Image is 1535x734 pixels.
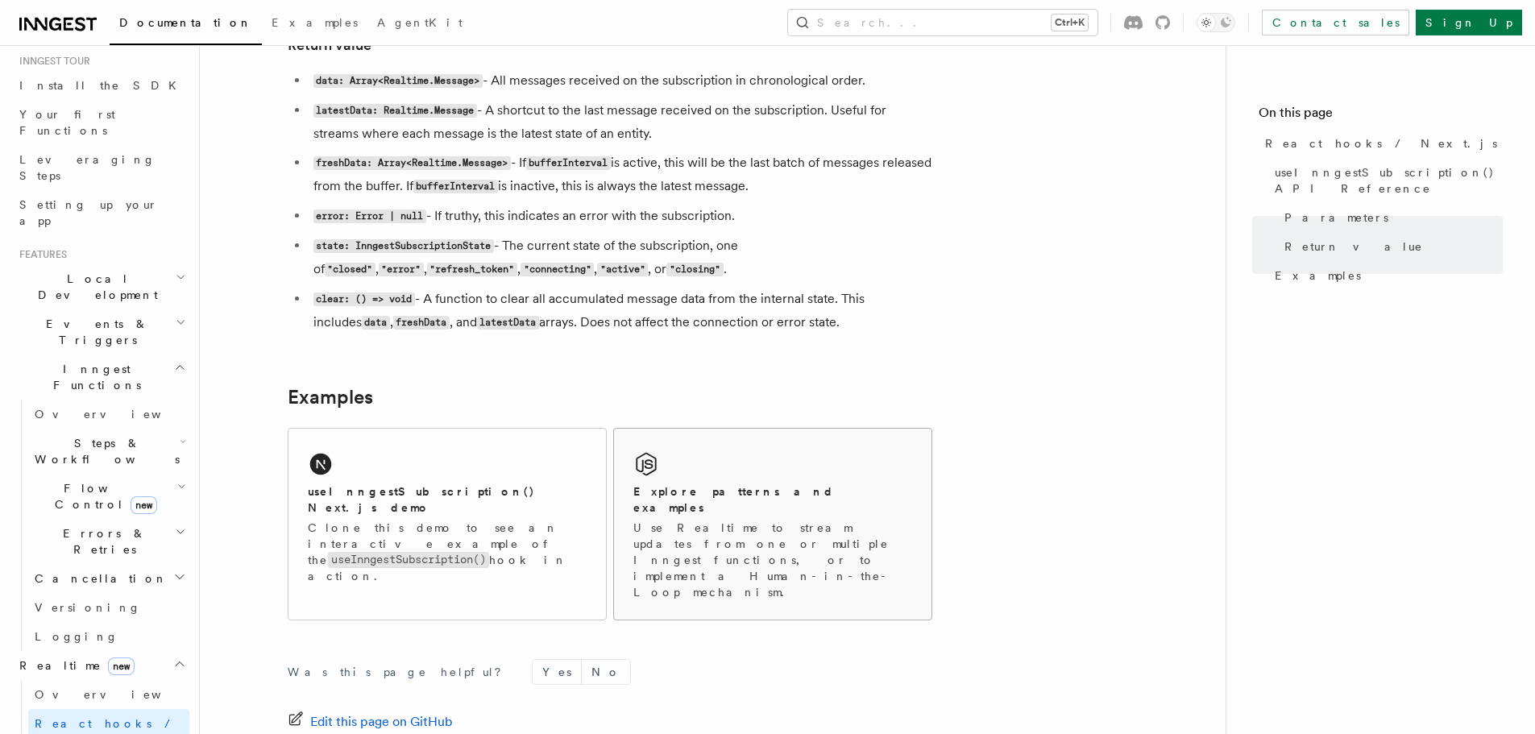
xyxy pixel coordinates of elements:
li: - All messages received on the subscription in chronological order. [309,69,932,93]
kbd: Ctrl+K [1052,15,1088,31]
span: Edit this page on GitHub [310,711,453,733]
span: Inngest tour [13,55,90,68]
span: Parameters [1284,209,1388,226]
li: - A shortcut to the last message received on the subscription. Useful for streams where each mess... [309,99,932,145]
a: Overview [28,400,189,429]
span: Return value [1284,238,1423,255]
span: Examples [272,16,358,29]
a: Explore patterns and examplesUse Realtime to stream updates from one or multiple Inngest function... [613,428,932,620]
span: Overview [35,408,201,421]
button: No [582,660,630,684]
code: "active" [597,263,648,276]
div: Inngest Functions [13,400,189,651]
a: React hooks / Next.js [1259,129,1503,158]
p: Was this page helpful? [288,664,512,680]
code: latestData [477,316,539,330]
a: Examples [288,386,373,408]
code: error: Error | null [313,209,426,223]
button: Toggle dark mode [1197,13,1235,32]
h2: Explore patterns and examples [633,483,912,516]
a: Parameters [1278,203,1503,232]
span: Realtime [13,657,135,674]
a: useInngestSubscription() API Reference [1268,158,1503,203]
li: - If truthy, this indicates an error with the subscription. [309,205,932,228]
span: Documentation [119,16,252,29]
span: Cancellation [28,570,168,587]
span: new [131,496,157,514]
p: Clone this demo to see an interactive example of the hook in action. [308,520,587,584]
code: latestData: Realtime.Message [313,104,477,118]
code: "closing" [666,263,723,276]
span: Flow Control [28,480,177,512]
span: Examples [1275,267,1361,284]
button: Realtimenew [13,651,189,680]
li: - If is active, this will be the last batch of messages released from the buffer. If is inactive,... [309,151,932,198]
a: useInngestSubscription() Next.js demoClone this demo to see an interactive example of theuseInnge... [288,428,607,620]
span: Steps & Workflows [28,435,180,467]
span: Events & Triggers [13,316,176,348]
code: "refresh_token" [427,263,517,276]
code: "error" [379,263,424,276]
span: Setting up your app [19,198,158,227]
a: Setting up your app [13,190,189,235]
button: Errors & Retries [28,519,189,564]
button: Cancellation [28,564,189,593]
a: Examples [262,5,367,44]
code: useInngestSubscription() [328,552,489,567]
a: Install the SDK [13,71,189,100]
code: bufferInterval [526,156,611,170]
span: Inngest Functions [13,361,174,393]
button: Inngest Functions [13,355,189,400]
h4: On this page [1259,103,1503,129]
a: Return value [1278,232,1503,261]
button: Steps & Workflows [28,429,189,474]
h2: useInngestSubscription() Next.js demo [308,483,587,516]
a: Overview [28,680,189,709]
button: Search...Ctrl+K [788,10,1097,35]
span: useInngestSubscription() API Reference [1275,164,1503,197]
span: Logging [35,630,118,643]
code: "closed" [325,263,375,276]
a: Contact sales [1262,10,1409,35]
span: Your first Functions [19,108,115,137]
a: Sign Up [1416,10,1522,35]
p: Use Realtime to stream updates from one or multiple Inngest functions, or to implement a Human-in... [633,520,912,600]
a: Logging [28,622,189,651]
code: data [362,316,390,330]
span: Local Development [13,271,176,303]
button: Events & Triggers [13,309,189,355]
button: Local Development [13,264,189,309]
code: state: InngestSubscriptionState [313,239,494,253]
code: bufferInterval [413,180,498,193]
span: Features [13,248,67,261]
a: Your first Functions [13,100,189,145]
span: new [108,657,135,675]
span: Install the SDK [19,79,186,92]
a: Examples [1268,261,1503,290]
li: - A function to clear all accumulated message data from the internal state. This includes , , and... [309,288,932,334]
code: freshData: Array<Realtime.Message> [313,156,511,170]
button: Flow Controlnew [28,474,189,519]
a: Edit this page on GitHub [288,711,453,733]
code: data: Array<Realtime.Message> [313,74,483,88]
li: - The current state of the subscription, one of , , , , , or . [309,234,932,281]
span: Leveraging Steps [19,153,156,182]
a: Leveraging Steps [13,145,189,190]
a: AgentKit [367,5,472,44]
span: Overview [35,688,201,701]
code: "connecting" [521,263,594,276]
span: React hooks / Next.js [1265,135,1497,151]
code: clear: () => void [313,292,415,306]
span: AgentKit [377,16,463,29]
span: Versioning [35,601,141,614]
span: Errors & Retries [28,525,175,558]
a: Documentation [110,5,262,45]
code: freshData [393,316,450,330]
button: Yes [533,660,581,684]
a: Versioning [28,593,189,622]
